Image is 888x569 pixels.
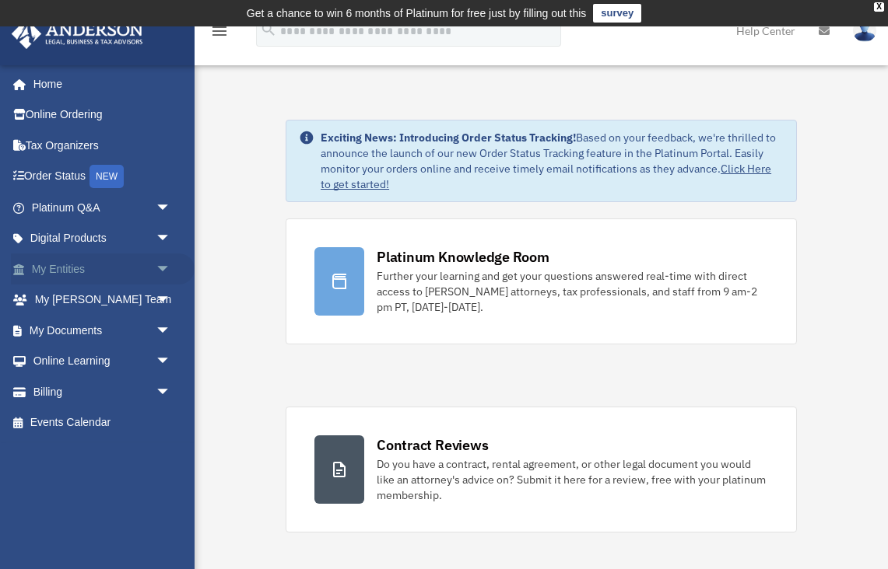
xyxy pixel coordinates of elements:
a: Digital Productsarrow_drop_down [11,223,195,254]
span: arrow_drop_down [156,223,187,255]
span: arrow_drop_down [156,315,187,347]
div: Do you have a contract, rental agreement, or other legal document you would like an attorney's ad... [377,456,768,503]
a: My Documentsarrow_drop_down [11,315,195,346]
a: Order StatusNEW [11,161,195,193]
span: arrow_drop_down [156,284,187,316]
img: User Pic [853,19,876,42]
div: Platinum Knowledge Room [377,247,549,267]
a: My [PERSON_NAME] Teamarrow_drop_down [11,284,195,316]
a: Platinum Knowledge Room Further your learning and get your questions answered real-time with dire... [286,218,797,344]
a: My Entitiesarrow_drop_down [11,253,195,284]
i: menu [210,22,229,40]
a: menu [210,27,229,40]
img: Anderson Advisors Platinum Portal [7,19,148,49]
div: close [874,2,884,12]
a: Tax Organizers [11,130,195,161]
a: Billingarrow_drop_down [11,376,195,407]
i: search [260,21,277,38]
a: Online Ordering [11,99,195,131]
strong: Exciting News: Introducing Order Status Tracking! [321,131,576,145]
a: Events Calendar [11,407,195,438]
a: Click Here to get started! [321,162,771,191]
div: Further your learning and get your questions answered real-time with direct access to [PERSON_NAM... [377,268,768,315]
div: NEW [90,165,124,188]
span: arrow_drop_down [156,346,187,378]
div: Based on your feedback, we're thrilled to announce the launch of our new Order Status Tracking fe... [321,130,784,192]
a: Online Learningarrow_drop_down [11,346,195,377]
a: Platinum Q&Aarrow_drop_down [11,192,195,223]
span: arrow_drop_down [156,192,187,224]
span: arrow_drop_down [156,253,187,285]
div: Contract Reviews [377,435,488,455]
a: Contract Reviews Do you have a contract, rental agreement, or other legal document you would like... [286,407,797,532]
div: Get a chance to win 6 months of Platinum for free just by filling out this [247,4,587,23]
span: arrow_drop_down [156,376,187,408]
a: Home [11,68,187,99]
a: survey [593,4,641,23]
